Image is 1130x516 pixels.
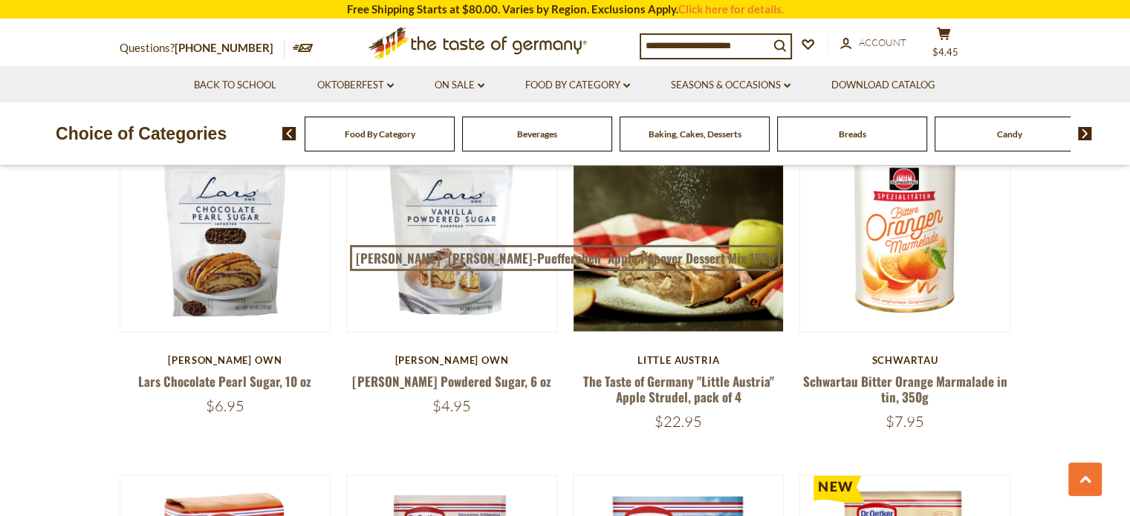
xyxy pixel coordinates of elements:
[799,354,1011,366] div: Schwartau
[352,372,551,391] a: [PERSON_NAME] Powdered Sugar, 6 oz
[120,122,331,332] img: Lars Chocolate Pearl Sugar, 10 oz
[831,77,935,94] a: Download Catalog
[175,41,273,54] a: [PHONE_NUMBER]
[347,122,557,332] img: Lars Vanilla Powdered Sugar, 6 oz
[206,396,244,415] span: $6.95
[346,354,558,366] div: [PERSON_NAME] Own
[574,122,784,332] img: The Taste of Germany "Little Austria" Apple Strudel, pack of 4
[317,77,394,94] a: Oktoberfest
[573,354,785,366] div: little austria
[282,127,296,140] img: previous arrow
[350,245,780,272] a: [PERSON_NAME] "[PERSON_NAME]-Puefferchen" Apple Popover Dessert Mix 152g
[800,122,1010,332] img: Schwartau Bitter Orange Marmalade in tin, 350g
[859,36,906,48] span: Account
[517,128,557,140] a: Beverages
[839,128,866,140] a: Breads
[840,35,906,51] a: Account
[649,128,741,140] a: Baking, Cakes, Desserts
[1078,127,1092,140] img: next arrow
[435,77,484,94] a: On Sale
[120,39,285,58] p: Questions?
[803,372,1007,406] a: Schwartau Bitter Orange Marmalade in tin, 350g
[997,128,1022,140] a: Candy
[138,372,311,391] a: Lars Chocolate Pearl Sugar, 10 oz
[194,77,276,94] a: Back to School
[655,412,702,431] span: $22.95
[932,46,958,58] span: $4.45
[583,372,774,406] a: The Taste of Germany "Little Austria" Apple Strudel, pack of 4
[671,77,790,94] a: Seasons & Occasions
[886,412,924,431] span: $7.95
[525,77,630,94] a: Food By Category
[345,128,415,140] a: Food By Category
[678,2,784,16] a: Click here for details.
[120,354,331,366] div: [PERSON_NAME] Own
[922,27,967,64] button: $4.45
[432,396,471,415] span: $4.95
